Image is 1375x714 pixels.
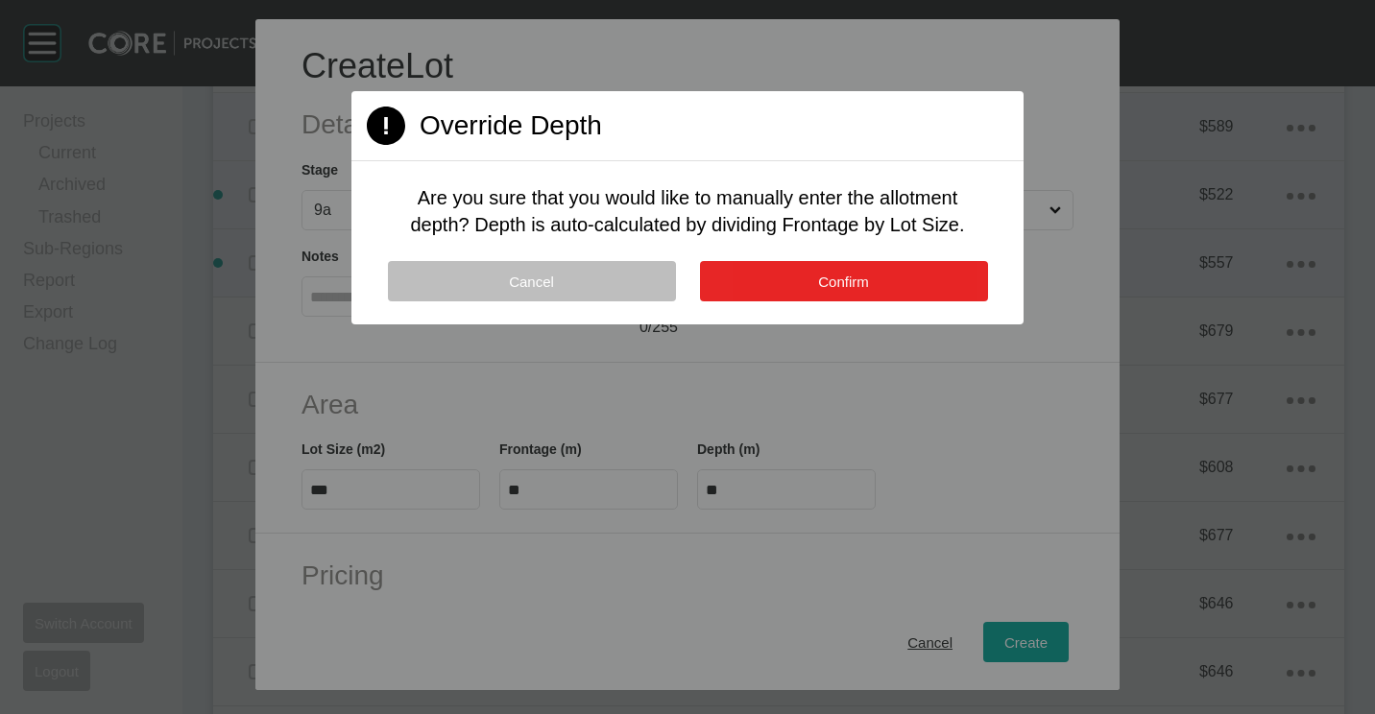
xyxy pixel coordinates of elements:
[388,261,676,301] button: Cancel
[818,274,869,290] span: Confirm
[509,274,554,290] span: Cancel
[398,184,977,238] p: Are you sure that you would like to manually enter the allotment depth? Depth is auto-calculated ...
[420,107,602,144] h2: Override Depth
[700,261,988,301] button: Confirm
